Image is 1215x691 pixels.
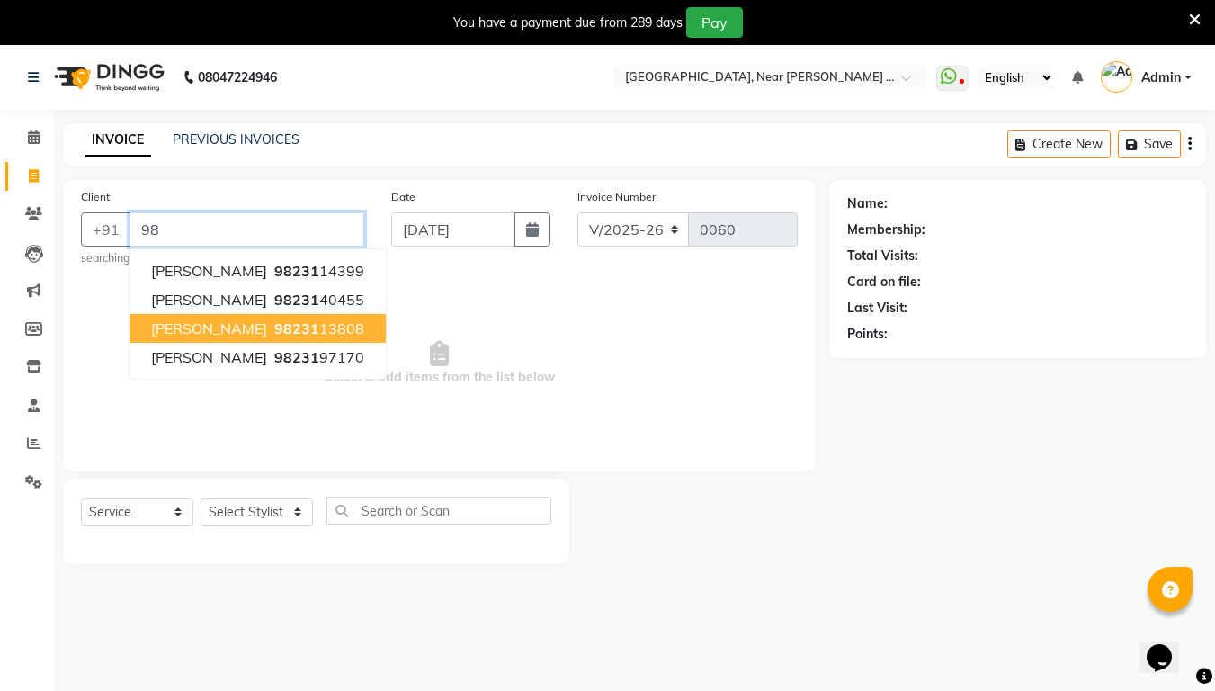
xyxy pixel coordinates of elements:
[391,189,415,205] label: Date
[847,194,888,213] div: Name:
[81,274,798,453] span: Select & add items from the list below
[1139,619,1197,673] iframe: chat widget
[274,291,319,309] span: 98231
[81,212,131,247] button: +91
[274,348,319,366] span: 98231
[847,247,918,265] div: Total Visits:
[271,348,364,366] ngb-highlight: 97170
[847,273,921,292] div: Card on file:
[326,497,551,525] input: Search or Scan
[130,212,364,247] input: Search by Name/Mobile/Email/Code
[1007,130,1111,158] button: Create New
[271,291,364,309] ngb-highlight: 40455
[151,319,267,337] span: [PERSON_NAME]
[577,189,656,205] label: Invoice Number
[85,124,151,157] a: INVOICE
[1141,68,1181,87] span: Admin
[847,220,925,239] div: Membership:
[274,262,319,280] span: 98231
[271,262,364,280] ngb-highlight: 14399
[847,325,888,344] div: Points:
[686,7,743,38] button: Pay
[1118,130,1181,158] button: Save
[271,319,364,337] ngb-highlight: 13808
[46,52,169,103] img: logo
[81,189,110,205] label: Client
[151,262,267,280] span: [PERSON_NAME]
[173,131,299,148] a: PREVIOUS INVOICES
[453,13,683,32] div: You have a payment due from 289 days
[151,348,267,366] span: [PERSON_NAME]
[151,291,267,309] span: [PERSON_NAME]
[1101,61,1132,93] img: Admin
[81,250,364,266] small: searching...
[198,52,277,103] b: 08047224946
[847,299,907,318] div: Last Visit:
[274,319,319,337] span: 98231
